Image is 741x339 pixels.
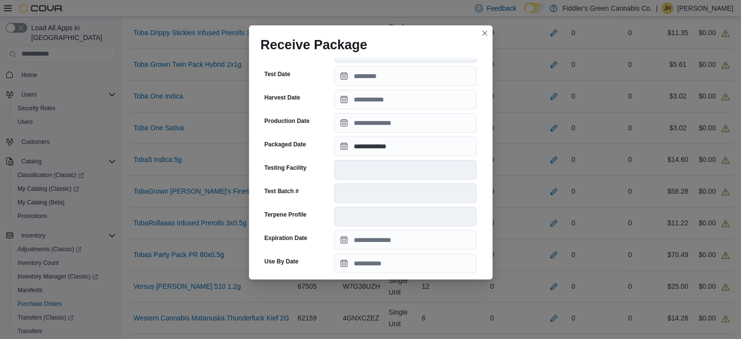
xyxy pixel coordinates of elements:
[265,70,290,78] label: Test Date
[265,94,300,101] label: Harvest Date
[334,230,476,250] input: Press the down key to open a popover containing a calendar.
[334,90,476,109] input: Press the down key to open a popover containing a calendar.
[334,254,476,273] input: Press the down key to open a popover containing a calendar.
[265,164,306,172] label: Testing Facility
[261,37,367,53] h1: Receive Package
[265,234,307,242] label: Expiration Date
[265,140,306,148] label: Packaged Date
[334,113,476,133] input: Press the down key to open a popover containing a calendar.
[334,66,476,86] input: Press the down key to open a popover containing a calendar.
[265,117,310,125] label: Production Date
[265,187,299,195] label: Test Batch #
[334,137,476,156] input: Press the down key to open a popover containing a calendar.
[265,258,299,265] label: Use By Date
[265,211,306,219] label: Terpene Profile
[479,27,491,39] button: Closes this modal window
